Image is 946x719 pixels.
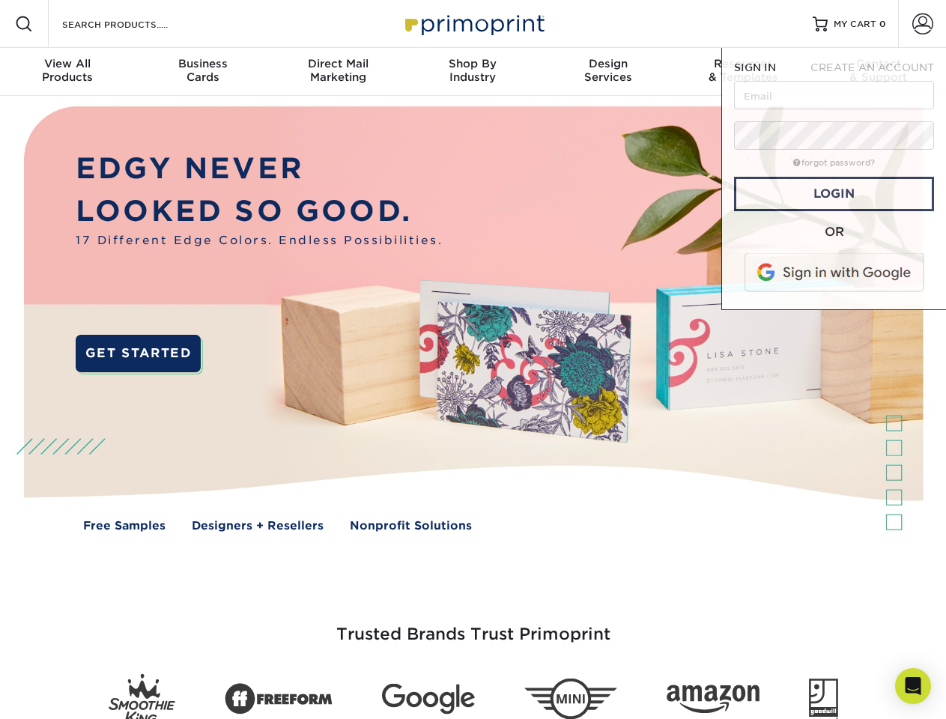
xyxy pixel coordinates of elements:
[135,57,270,84] div: Cards
[350,518,472,535] a: Nonprofit Solutions
[734,223,934,241] div: OR
[405,57,540,84] div: Industry
[192,518,324,535] a: Designers + Resellers
[734,81,934,109] input: Email
[135,48,270,96] a: BusinessCards
[270,57,405,84] div: Marketing
[76,232,443,249] span: 17 Different Edge Colors. Endless Possibilities.
[76,335,201,372] a: GET STARTED
[270,48,405,96] a: Direct MailMarketing
[61,15,207,33] input: SEARCH PRODUCTS.....
[676,57,810,70] span: Resources
[734,177,934,211] a: Login
[135,57,270,70] span: Business
[541,57,676,84] div: Services
[541,48,676,96] a: DesignServices
[76,148,443,190] p: EDGY NEVER
[676,48,810,96] a: Resources& Templates
[895,668,931,704] div: Open Intercom Messenger
[667,685,759,714] img: Amazon
[834,18,876,31] span: MY CART
[405,57,540,70] span: Shop By
[810,61,934,73] span: CREATE AN ACCOUNT
[676,57,810,84] div: & Templates
[793,158,875,168] a: forgot password?
[76,190,443,233] p: LOOKED SO GOOD.
[382,684,475,715] img: Google
[270,57,405,70] span: Direct Mail
[809,679,838,719] img: Goodwill
[541,57,676,70] span: Design
[879,19,886,29] span: 0
[405,48,540,96] a: Shop ByIndustry
[35,589,912,662] h3: Trusted Brands Trust Primoprint
[734,61,776,73] span: SIGN IN
[83,518,166,535] a: Free Samples
[398,7,548,40] img: Primoprint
